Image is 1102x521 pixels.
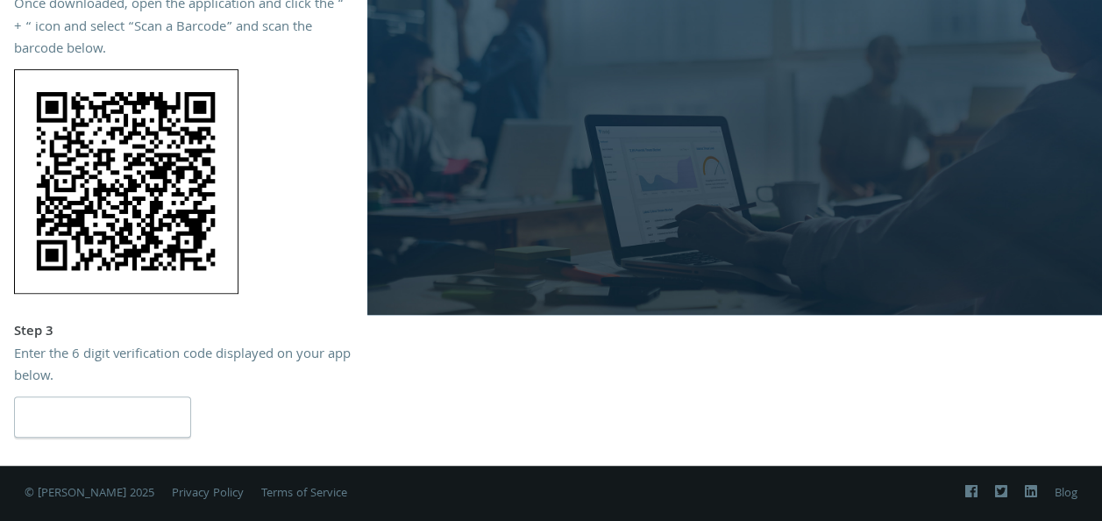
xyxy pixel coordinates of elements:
a: Blog [1055,484,1077,503]
a: Terms of Service [261,484,347,503]
span: © [PERSON_NAME] 2025 [25,484,154,503]
strong: Step 3 [14,321,53,344]
a: Privacy Policy [172,484,244,503]
img: m9SxwPjedxAAAAABJRU5ErkJggg== [14,69,238,294]
div: Enter the 6 digit verification code displayed on your app below. [14,345,353,389]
